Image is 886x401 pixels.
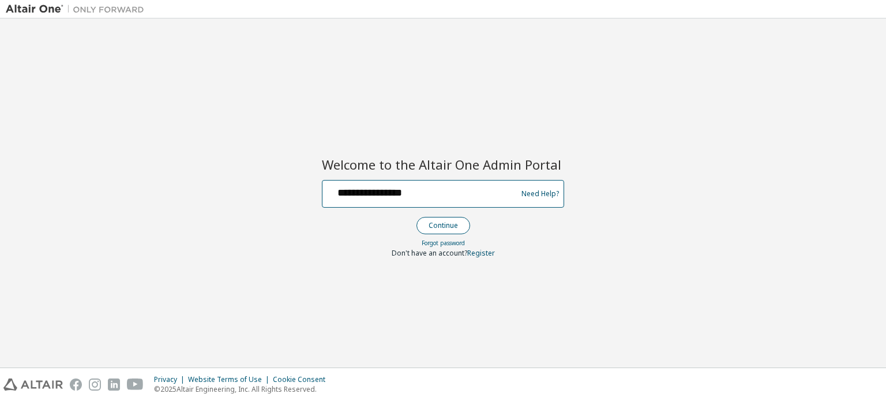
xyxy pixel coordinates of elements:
img: Altair One [6,3,150,15]
div: Privacy [154,375,188,384]
a: Register [467,248,495,258]
a: Need Help? [521,193,559,194]
h2: Welcome to the Altair One Admin Portal [322,156,564,173]
p: © 2025 Altair Engineering, Inc. All Rights Reserved. [154,384,332,394]
img: altair_logo.svg [3,378,63,391]
div: Cookie Consent [273,375,332,384]
img: facebook.svg [70,378,82,391]
span: Don't have an account? [392,248,467,258]
div: Website Terms of Use [188,375,273,384]
img: linkedin.svg [108,378,120,391]
img: youtube.svg [127,378,144,391]
button: Continue [416,217,470,234]
img: instagram.svg [89,378,101,391]
a: Forgot password [422,239,465,247]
